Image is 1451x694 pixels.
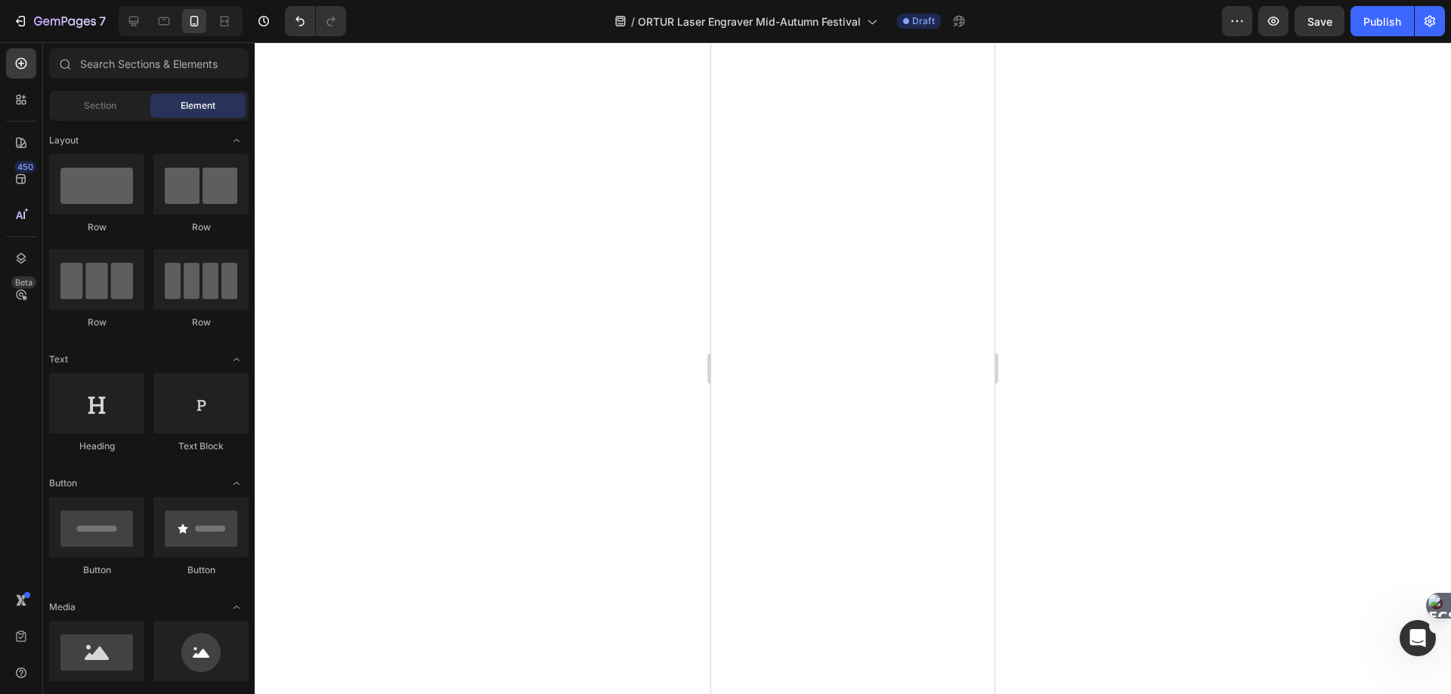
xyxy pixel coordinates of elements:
[224,128,249,153] span: Toggle open
[49,48,249,79] input: Search Sections & Elements
[49,221,144,234] div: Row
[153,440,249,453] div: Text Block
[84,99,116,113] span: Section
[638,14,861,29] span: ORTUR Laser Engraver Mid-Autumn Festival
[1400,620,1436,656] iframe: Intercom live chat
[224,595,249,619] span: Toggle open
[14,161,36,173] div: 450
[6,6,113,36] button: 7
[153,316,249,329] div: Row
[49,440,144,453] div: Heading
[224,347,249,372] span: Toggle open
[49,134,79,147] span: Layout
[285,6,346,36] div: Undo/Redo
[1363,14,1401,29] div: Publish
[49,316,144,329] div: Row
[49,353,68,366] span: Text
[49,600,76,614] span: Media
[181,99,215,113] span: Element
[1295,6,1344,36] button: Save
[99,12,106,30] p: 7
[224,471,249,495] span: Toggle open
[1350,6,1414,36] button: Publish
[153,563,249,577] div: Button
[711,42,995,694] iframe: Design area
[912,14,935,28] span: Draft
[11,276,36,288] div: Beta
[49,477,77,490] span: Button
[49,563,144,577] div: Button
[631,14,635,29] span: /
[1307,15,1332,28] span: Save
[153,221,249,234] div: Row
